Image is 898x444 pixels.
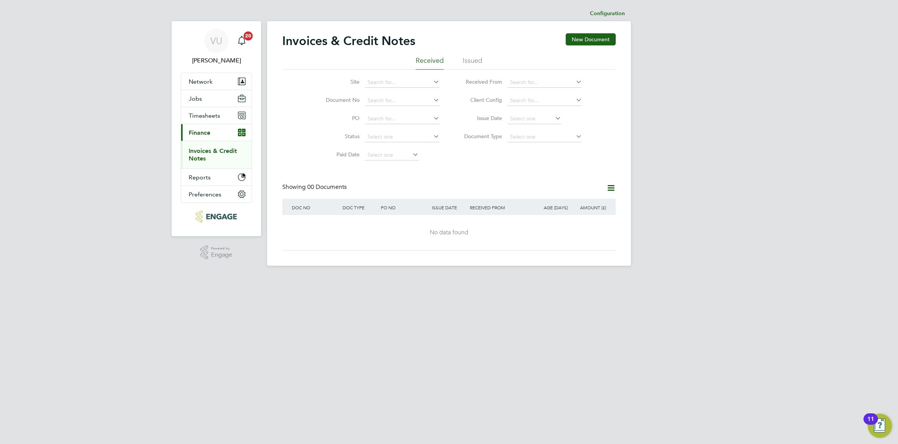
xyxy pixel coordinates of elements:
[181,124,252,141] button: Finance
[307,183,347,191] span: 00 Documents
[196,210,236,223] img: protechltd-logo-retina.png
[867,419,874,429] div: 11
[365,77,440,88] input: Search for...
[181,56,252,65] span: Vicki Upson
[458,97,502,103] label: Client Config
[181,210,252,223] a: Go to home page
[341,199,379,216] div: DOC TYPE
[507,95,582,106] input: Search for...
[365,150,419,160] input: Select one
[211,245,232,252] span: Powered by
[365,132,440,142] input: Select one
[181,141,252,168] div: Finance
[316,78,360,85] label: Site
[290,229,608,237] div: No data found
[189,174,211,181] span: Reports
[290,199,341,216] div: DOC NO
[282,33,415,48] h2: Invoices & Credit Notes
[507,132,582,142] input: Select one
[365,114,440,124] input: Search for...
[868,414,892,438] button: Open Resource Center, 11 new notifications
[316,151,360,158] label: Paid Date
[181,186,252,203] button: Preferences
[181,29,252,65] a: VU[PERSON_NAME]
[189,78,213,85] span: Network
[379,199,430,216] div: PO NO
[189,191,221,198] span: Preferences
[468,199,532,216] div: RECEIVED FROM
[507,114,561,124] input: Select one
[189,112,220,119] span: Timesheets
[189,147,237,162] a: Invoices & Credit Notes
[507,77,582,88] input: Search for...
[532,199,570,216] div: AGE (DAYS)
[458,115,502,122] label: Issue Date
[365,95,440,106] input: Search for...
[430,199,468,216] div: ISSUE DATE
[181,90,252,107] button: Jobs
[570,199,608,216] div: AMOUNT (£)
[181,73,252,90] button: Network
[172,21,261,236] nav: Main navigation
[234,29,249,53] a: 20
[458,78,502,85] label: Received From
[211,252,232,258] span: Engage
[210,36,222,46] span: VU
[458,133,502,140] label: Document Type
[181,169,252,185] button: Reports
[316,115,360,122] label: PO
[316,97,360,103] label: Document No
[566,33,616,45] button: New Document
[244,31,253,41] span: 20
[590,6,625,21] li: Configuration
[189,95,202,102] span: Jobs
[200,245,233,260] a: Powered byEngage
[316,133,360,140] label: Status
[463,56,482,70] li: Issued
[416,56,444,70] li: Received
[181,107,252,124] button: Timesheets
[282,183,348,191] div: Showing
[189,129,210,136] span: Finance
